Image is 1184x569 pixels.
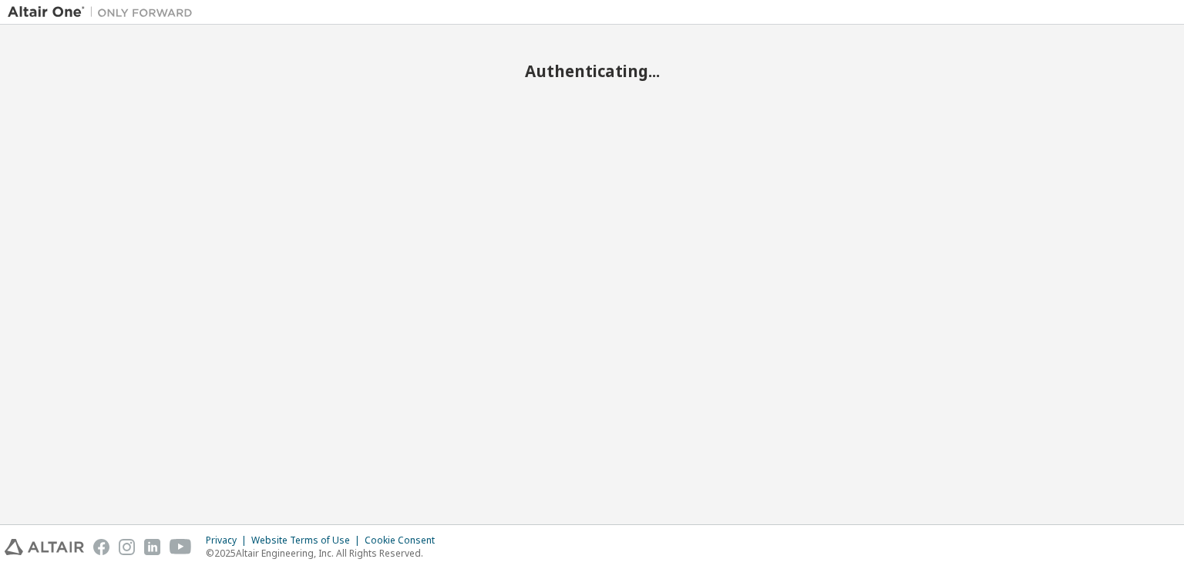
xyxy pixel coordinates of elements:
[119,539,135,555] img: instagram.svg
[8,61,1176,81] h2: Authenticating...
[170,539,192,555] img: youtube.svg
[251,534,365,547] div: Website Terms of Use
[5,539,84,555] img: altair_logo.svg
[144,539,160,555] img: linkedin.svg
[206,534,251,547] div: Privacy
[8,5,200,20] img: Altair One
[206,547,444,560] p: © 2025 Altair Engineering, Inc. All Rights Reserved.
[365,534,444,547] div: Cookie Consent
[93,539,109,555] img: facebook.svg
